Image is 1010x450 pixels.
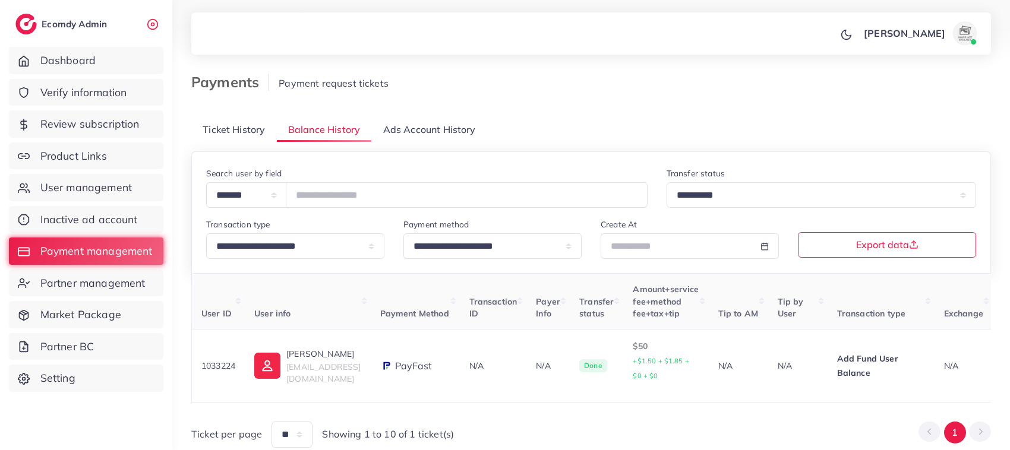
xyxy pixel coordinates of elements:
span: Payer Info [536,296,560,319]
span: Partner management [40,275,146,291]
ul: Pagination [919,422,991,443]
span: Verify information [40,85,127,100]
button: Go to page 1 [944,422,966,443]
img: avatar [953,21,977,45]
small: +$1.50 + $1.85 + $0 + $0 [633,357,689,380]
span: Dashboard [40,53,96,68]
span: Payment management [40,243,153,259]
a: Payment management [9,237,163,265]
span: Ads Account History [383,123,476,137]
span: Ticket per page [191,427,262,441]
a: logoEcomdy Admin [15,14,110,34]
span: Market Package [40,307,121,322]
label: Payment method [403,218,469,230]
span: User info [254,308,291,319]
span: PayFast [395,359,433,373]
span: Export data [856,240,919,249]
a: [PERSON_NAME]avatar [857,21,981,45]
span: Transaction type [837,308,906,319]
a: User management [9,174,163,201]
p: $50 [633,339,699,383]
p: 1033224 [201,359,235,373]
label: Create At [601,218,637,230]
label: Transaction type [206,218,270,230]
span: User management [40,180,132,195]
a: Partner BC [9,333,163,360]
span: Done [579,359,607,372]
a: Setting [9,365,163,392]
label: Transfer status [667,167,725,179]
img: payment [380,360,392,372]
label: Search user by field [206,167,282,179]
span: Tip by User [778,296,804,319]
span: [EMAIL_ADDRESS][DOMAIN_NAME] [286,362,361,384]
a: Inactive ad account [9,206,163,233]
span: Tip to AM [718,308,758,319]
p: Add Fund User Balance [837,351,925,380]
p: N/A [536,359,560,373]
span: Showing 1 to 10 of 1 ticket(s) [322,427,454,441]
h2: Ecomdy Admin [42,18,110,30]
img: logo [15,14,37,34]
p: N/A [778,359,818,373]
span: User ID [201,308,232,319]
a: Product Links [9,142,163,170]
span: Setting [40,370,75,386]
p: N/A [718,359,759,373]
button: Export data [798,232,976,258]
a: Partner management [9,270,163,297]
span: Transaction ID [469,296,517,319]
p: [PERSON_NAME] [286,347,361,361]
span: Ticket History [203,123,265,137]
span: Exchange [944,308,983,319]
span: Product Links [40,148,107,164]
span: Transfer status [579,296,614,319]
span: Review subscription [40,116,140,132]
span: Inactive ad account [40,212,138,227]
a: Dashboard [9,47,163,74]
h3: Payments [191,74,269,91]
a: Review subscription [9,110,163,138]
span: Balance History [288,123,360,137]
span: Payment Method [380,308,449,319]
a: Verify information [9,79,163,106]
span: Amount+service fee+method fee+tax+tip [633,284,699,319]
span: Payment request tickets [279,77,389,89]
a: Market Package [9,301,163,328]
span: N/A [944,360,958,371]
p: [PERSON_NAME] [864,26,945,40]
img: ic-user-info.36bf1079.svg [254,353,280,379]
span: Partner BC [40,339,94,354]
span: N/A [469,360,484,371]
